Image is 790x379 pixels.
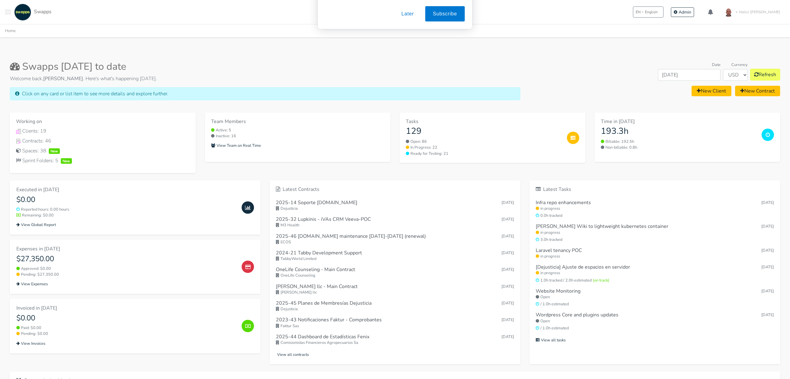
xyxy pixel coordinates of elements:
h6: Time in [DATE] [601,119,757,125]
span: Sep 25, 2025 17:57 [501,284,514,289]
a: Website Monitoring [DATE] Open / 1.0h estimated [536,286,774,310]
small: 1.0h tracked / 2.0h estimated [536,278,774,283]
a: OneLife Counseling - Main Contract [DATE] OneLife Counseling [276,264,514,281]
h6: 2023-43 Notificaciones Faktur - Comprobantes [276,317,382,323]
a: Expenses in [DATE] $27,350.00 Approved: $0.00 Pending: $27,350.00 View Expenses [10,240,260,294]
h6: Website Monitoring [536,288,580,294]
small: Faktur Sas [276,323,514,329]
h3: 129 [406,126,562,137]
h6: Wordpress Core and plugins updates [536,312,618,318]
h6: 2025-45 Planes de Membresías Dejusticia [276,300,372,306]
button: Refresh [750,69,780,80]
small: Active: 5 [211,127,385,133]
span: Sep 15, 2025 12:21 [501,334,514,340]
div: Spaces: 38 [16,147,189,154]
a: 2024-21 Tabby Development Support [DATE] TabbyWorld Limited [276,248,514,264]
h6: Executed in [DATE] [16,187,237,193]
h6: Infra repo enhancements [536,200,591,206]
small: [DATE] [761,264,774,270]
a: [PERSON_NAME] Wiki to lightweight kubernetes container [DATE] in progress 3.0h tracked [536,221,774,245]
small: / 1.0h estimated [536,325,774,331]
small: ECOS [276,239,514,245]
small: View all contracts [276,352,309,357]
small: [DATE] [761,312,774,318]
a: 2025-45 Planes de Membresías Dejusticia [DATE] Dejusticia [276,298,514,315]
small: OneLife Counseling [276,273,514,278]
div: Clients: 19 [16,127,189,135]
a: 2023-43 Notificaciones Faktur - Comprobantes [DATE] Faktur Sas [276,315,514,331]
a: Spaces: 38New [16,147,189,154]
div: Subscribe to our notifications for the latest news and updates. You can disable anytime. [350,7,465,22]
small: in progress [536,253,774,259]
small: 0.0h tracked [536,213,774,219]
img: Clients Icon [16,129,21,134]
small: Approved: $0.00 [16,266,237,272]
span: Oct 01, 2025 11:12 [501,233,514,239]
a: Invoiced in [DATE] $0.00 Paid: $0.00 Pending: $0.00 View Invoices [10,299,260,353]
a: Laravel tenancy POC [DATE] in progress [536,245,774,262]
small: In Progress: 22 [406,145,562,150]
span: New [49,148,60,154]
small: Pending: $27,350.00 [16,272,237,278]
small: Inactive: 16 [211,133,385,139]
h6: Invoiced in [DATE] [16,305,237,311]
small: [DATE] [761,224,774,229]
small: View Expenses [16,281,48,287]
small: [DATE] [761,288,774,294]
div: Click on any card or list item to see more details and explore further. [10,87,520,100]
a: Team Members Active: 5 Inactive: 16 View Team on Real Time [205,113,391,162]
small: in progress [536,230,774,236]
small: Paid: $0.00 [16,325,237,331]
h6: Tasks [406,119,562,125]
div: Sprint Folders: 5 [16,157,189,164]
small: TabbyWorld Limited [276,256,514,262]
h2: Swapps [DATE] to date [10,61,520,72]
span: (on track) [593,278,609,283]
span: Sep 15, 2025 12:43 [501,317,514,323]
small: in progress [536,206,774,212]
small: 3.0h tracked [536,237,774,243]
img: notification icon [331,8,345,22]
a: New Contract [735,86,780,96]
a: Ready for Testing: 21 [406,151,562,157]
h6: 2025-44 Dashboard de Estadísticas Fenix [276,334,369,340]
h6: Expenses in [DATE] [16,246,237,252]
small: Billable: 192.5h [601,139,757,145]
small: Open [536,318,774,324]
span: New [61,158,72,164]
label: Currency [731,62,748,68]
h4: $27,350.00 [16,254,237,263]
label: Date [712,62,721,68]
h6: Working on [16,119,189,125]
small: Open [536,294,774,300]
h6: [Dejusticia] Ajuste de espacios en servidor [536,264,630,270]
h4: $0.00 [16,195,237,204]
a: 2025-46 [DOMAIN_NAME] maintenance [DATE]-[DATE] (renewal) [DATE] ECOS [276,231,514,248]
a: Executed in [DATE] $0.00 Reported hours: 0.00 hours Remaining: $0.00 View Global Report [10,180,260,235]
a: View all contracts [276,351,514,358]
button: Later [394,32,422,47]
a: Sprint Folders: 5New [16,157,189,164]
small: Remaining: $0.00 [16,212,237,218]
h6: 2025-14 Soporte [DOMAIN_NAME] [276,200,357,206]
a: View all tasks [536,336,774,344]
h4: $0.00 [16,314,237,323]
span: Sep 30, 2025 17:32 [501,250,514,256]
a: Tasks 129 [406,119,562,136]
a: Infra repo enhancements [DATE] in progress 0.0h tracked [536,197,774,221]
small: [DATE] [761,248,774,253]
small: View Invoices [16,341,45,346]
h6: OneLife Counseling - Main Contract [276,267,355,273]
small: Pending: $0.00 [16,331,237,337]
small: Open: 86 [406,139,562,145]
a: 2025-14 Soporte [DOMAIN_NAME] [DATE] Dejusticia [276,197,514,214]
span: Oct 02, 2025 16:34 [501,200,514,205]
h6: [PERSON_NAME] llc - Main Contract [276,284,358,290]
span: Sep 25, 2025 17:57 [501,267,514,272]
small: View Team on Real Time [211,143,261,148]
small: [PERSON_NAME] llc [276,290,514,295]
small: M3 Health [276,222,514,228]
h6: 2025-46 [DOMAIN_NAME] maintenance [DATE]-[DATE] (renewal) [276,233,426,239]
strong: [PERSON_NAME] [43,75,83,82]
